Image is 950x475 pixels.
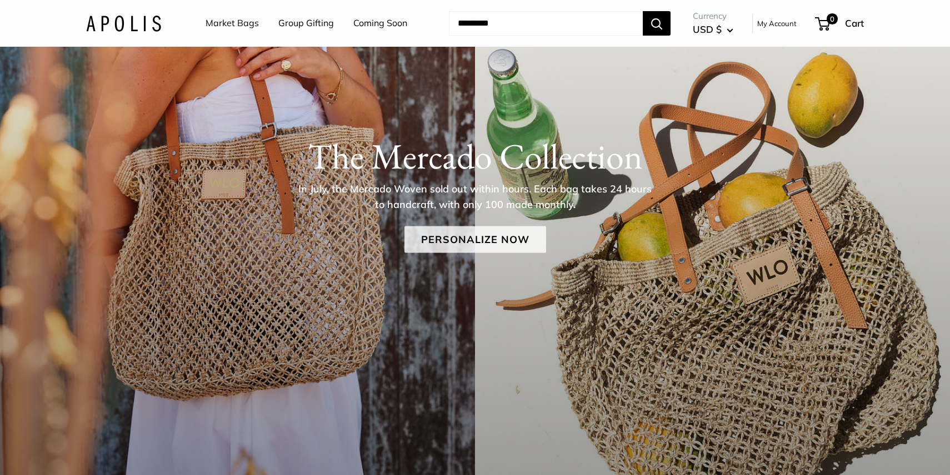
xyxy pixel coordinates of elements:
[757,17,797,30] a: My Account
[845,17,864,29] span: Cart
[294,181,656,212] p: In July, the Mercado Woven sold out within hours. Each bag takes 24 hours to handcraft, with only...
[278,15,334,32] a: Group Gifting
[353,15,407,32] a: Coming Soon
[693,21,733,38] button: USD $
[404,226,546,253] a: Personalize Now
[86,15,161,31] img: Apolis
[827,13,838,24] span: 0
[449,11,643,36] input: Search...
[86,135,864,177] h1: The Mercado Collection
[206,15,259,32] a: Market Bags
[816,14,864,32] a: 0 Cart
[693,8,733,24] span: Currency
[693,23,722,35] span: USD $
[643,11,671,36] button: Search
